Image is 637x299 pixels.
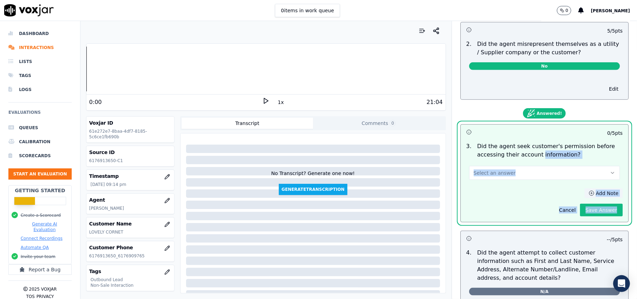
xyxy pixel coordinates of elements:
[607,236,623,243] p: -- / 5 pts
[91,277,171,283] p: Outbound Lead
[89,173,171,180] h3: Timestamp
[89,220,171,227] h3: Customer Name
[477,40,623,57] p: Did the agent misrepresent themselves as a utility / Supplier company or the customer?
[89,268,171,275] h3: Tags
[91,283,171,288] p: Non-Sale Interaction
[605,84,623,94] button: Edit
[390,120,396,126] span: 0
[8,135,72,149] a: Calibration
[8,121,72,135] a: Queues
[89,119,171,126] h3: Voxjar ID
[21,245,49,250] button: Automate QA
[21,221,69,232] button: Generate AI Evaluation
[607,27,623,34] p: 5 / 5 pts
[8,69,72,83] a: Tags
[8,168,72,180] button: Start an Evaluation
[21,213,61,218] button: Create a Scorecard
[463,40,474,57] p: 2 .
[477,249,623,282] p: Did the agent attempt to collect customer information such as First and Last Name, Service Addres...
[15,187,65,194] h2: Getting Started
[89,229,171,235] p: LOVELY CORNET
[426,98,443,106] div: 21:04
[89,149,171,156] h3: Source ID
[279,184,347,195] button: GenerateTranscription
[4,4,54,16] img: voxjar logo
[8,83,72,97] a: Logs
[8,149,72,163] a: Scorecards
[276,97,285,107] button: 1x
[29,286,57,292] p: 2025 Voxjar
[89,158,171,164] p: 6176913650-C1
[585,188,623,198] button: Add Note
[8,41,72,55] a: Interactions
[89,128,171,140] p: 61e272e7-8baa-4df7-8185-5c6ce1fb690b
[182,118,313,129] button: Transcript
[8,108,72,121] h6: Evaluations
[613,275,630,292] div: Open Intercom Messenger
[8,27,72,41] a: Dashboard
[607,130,623,137] p: 0 / 5 pts
[463,249,474,282] p: 4 .
[271,170,355,184] div: No Transcript? Generate one now!
[477,142,623,159] p: Did the agent seek customer's permission before accessing their account information?
[89,98,102,106] div: 0:00
[89,196,171,203] h3: Agent
[89,244,171,251] h3: Customer Phone
[275,4,340,17] button: 0items in work queue
[21,236,63,241] button: Connect Recordings
[8,55,72,69] a: Lists
[523,108,566,119] span: Answered!
[557,6,572,15] button: 0
[463,142,474,159] p: 3 .
[89,253,171,259] p: 6176913650_6176909765
[89,206,171,211] p: [PERSON_NAME]
[469,62,620,70] span: No
[21,254,55,259] button: Invite your team
[591,6,637,15] button: [PERSON_NAME]
[557,6,579,15] button: 0
[469,288,620,295] span: N/A
[580,204,623,216] button: Save Answer
[91,182,171,187] p: [DATE] 09:14 pm
[8,264,72,275] button: Report a Bug
[474,169,516,176] span: Select an answer
[566,8,568,13] p: 0
[591,8,630,13] span: [PERSON_NAME]
[555,205,580,215] button: Cancel
[313,118,445,129] button: Comments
